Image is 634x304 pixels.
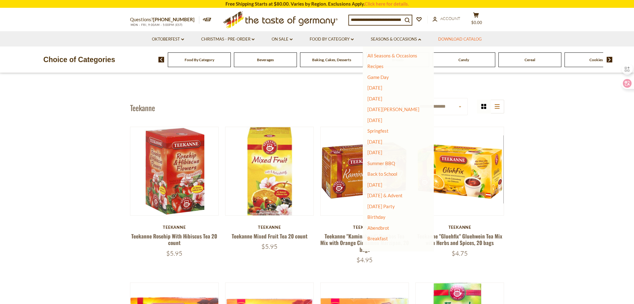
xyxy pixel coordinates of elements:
[130,103,155,112] h1: Teekanne
[371,36,421,43] a: Seasons & Occasions
[367,171,397,177] a: Back to School
[312,57,351,62] a: Baking, Cakes, Desserts
[367,160,395,166] a: Summer BBQ
[433,15,460,22] a: Account
[130,225,219,230] div: Teekanne
[367,63,384,69] a: Recipes
[417,232,502,247] a: Teekanne "Gluehfix" Gluehwein Tea Mix with Herbs and Spices, 20 bags
[367,85,382,91] a: [DATE]
[321,127,409,215] img: Teekanne
[525,57,535,62] a: Cereal
[158,57,164,62] img: previous arrow
[367,150,382,155] a: [DATE]
[320,232,409,253] a: Teekanne "Kaminabend" Rooibos Tea Mix with Orange Cinnamon Marzipan, 20 bags
[231,232,307,240] a: Teekanne Mixed Fruit Tea 20 count
[131,232,217,247] a: Teekanne Rosehip With Hibiscus Tea 20 count
[367,139,382,145] a: [DATE]
[310,36,354,43] a: Food By Category
[438,36,482,43] a: Download Catalog
[467,12,486,28] button: $0.00
[130,16,199,24] p: Questions?
[152,36,184,43] a: Oktoberfest
[471,20,482,25] span: $0.00
[415,225,504,230] div: Teekanne
[365,1,409,7] a: Click here for details.
[367,182,382,188] a: [DATE]
[185,57,214,62] a: Food By Category
[201,36,254,43] a: Christmas - PRE-ORDER
[261,243,278,250] span: $5.95
[367,236,388,241] a: Breakfast
[153,17,195,22] a: [PHONE_NUMBER]
[440,16,460,21] span: Account
[356,256,373,264] span: $4.95
[589,57,603,62] a: Cookies
[225,225,314,230] div: Teekanne
[416,127,504,215] img: Teekanne
[130,127,219,215] img: Teekanne
[130,23,183,27] span: MON - FRI, 9:00AM - 5:00PM (EST)
[367,203,395,209] a: [DATE] Party
[320,225,409,230] div: Teekanne
[367,214,385,220] a: Birthday
[367,53,417,58] a: All Seasons & Occasions
[367,117,382,123] a: [DATE]
[257,57,274,62] a: Beverages
[367,96,382,101] a: [DATE]
[367,106,419,112] a: [DATE][PERSON_NAME]
[367,74,389,80] a: Game Day
[225,127,314,215] img: Teekanne
[452,249,468,257] span: $4.75
[367,128,389,134] a: Springfest
[272,36,293,43] a: On Sale
[166,249,182,257] span: $5.95
[458,57,469,62] a: Candy
[367,225,389,231] a: Abendbrot
[607,57,612,62] img: next arrow
[367,193,403,198] a: [DATE] & Advent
